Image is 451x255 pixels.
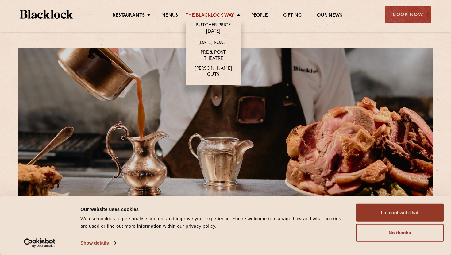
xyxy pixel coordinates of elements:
[20,10,73,19] img: BL_Textured_Logo-footer-cropped.svg
[199,40,228,47] a: [DATE] Roast
[356,204,444,222] button: I'm cool with that
[80,205,349,213] div: Our website uses cookies
[283,13,302,19] a: Gifting
[113,13,145,19] a: Restaurants
[192,50,235,63] a: Pre & Post Theatre
[251,13,268,19] a: People
[80,215,349,230] div: We use cookies to personalise content and improve your experience. You're welcome to manage how a...
[192,66,235,79] a: [PERSON_NAME] Cuts
[13,238,67,248] a: Usercentrics Cookiebot - opens in a new window
[186,13,234,19] a: The Blacklock Way
[317,13,342,19] a: Our News
[385,6,431,23] div: Book Now
[192,22,235,35] a: Butcher Price [DATE]
[80,238,116,248] a: Show details
[356,224,444,242] button: No thanks
[161,13,178,19] a: Menus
